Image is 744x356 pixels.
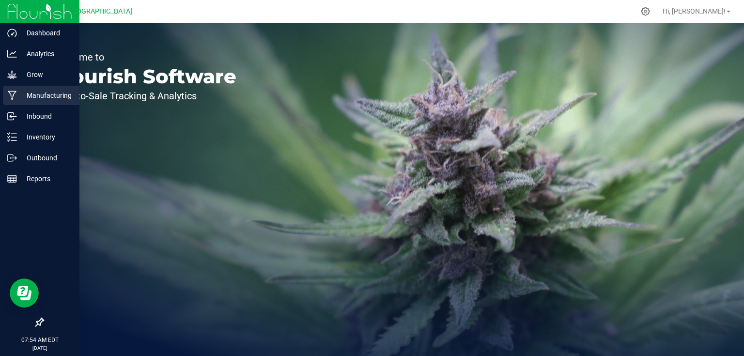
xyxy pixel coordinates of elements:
p: Inbound [17,110,75,122]
inline-svg: Dashboard [7,28,17,38]
p: Inventory [17,131,75,143]
inline-svg: Analytics [7,49,17,59]
span: Hi, [PERSON_NAME]! [663,7,726,15]
iframe: Resource center [10,279,39,308]
p: Manufacturing [17,90,75,101]
p: Seed-to-Sale Tracking & Analytics [52,91,236,101]
p: Flourish Software [52,67,236,86]
inline-svg: Reports [7,174,17,184]
p: Dashboard [17,27,75,39]
p: Outbound [17,152,75,164]
p: [DATE] [4,344,75,352]
inline-svg: Outbound [7,153,17,163]
span: [GEOGRAPHIC_DATA] [66,7,132,15]
p: Analytics [17,48,75,60]
inline-svg: Inventory [7,132,17,142]
p: Welcome to [52,52,236,62]
p: Reports [17,173,75,185]
inline-svg: Inbound [7,111,17,121]
p: 07:54 AM EDT [4,336,75,344]
p: Grow [17,69,75,80]
div: Manage settings [639,7,651,16]
inline-svg: Manufacturing [7,91,17,100]
inline-svg: Grow [7,70,17,79]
